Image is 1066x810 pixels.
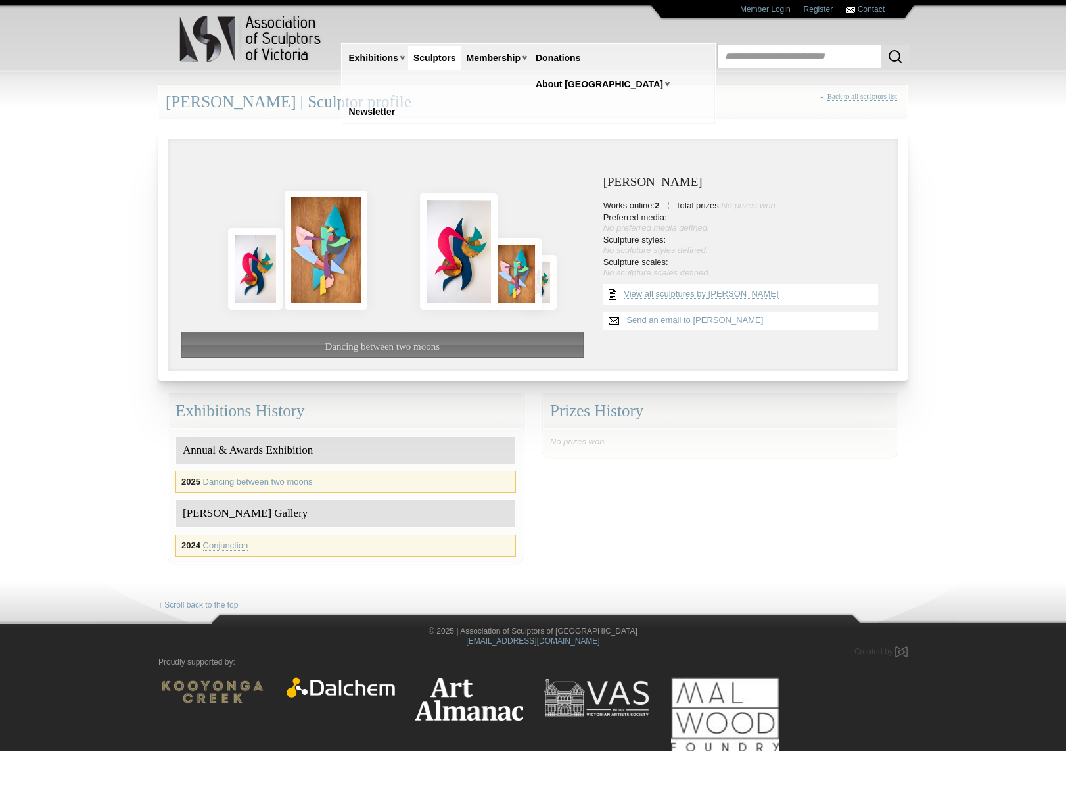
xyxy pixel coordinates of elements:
a: Contact [858,5,885,14]
img: View all {sculptor_name} sculptures list [603,284,622,305]
div: No sculpture scales defined. [603,268,885,278]
div: Exhibitions History [168,394,523,429]
span: Dancing between two moons [325,341,440,352]
a: Exhibitions [344,46,404,70]
div: Prizes History [543,394,898,429]
a: Conjunction [203,540,248,551]
img: Contact ASV [846,7,855,13]
li: Sculpture scales: [603,257,885,278]
span: No prizes won. [721,201,777,210]
img: Victorian Artists Society [543,677,651,719]
a: About [GEOGRAPHIC_DATA] [530,72,668,97]
img: Art Almanac [415,677,523,721]
a: Register [804,5,833,14]
strong: 2024 [181,540,200,550]
a: Send an email to [PERSON_NAME] [626,315,763,325]
a: Membership [461,46,526,70]
img: Kooyonga Wines [158,677,267,707]
img: Dalchem Products [287,677,395,698]
span: Created by [854,647,893,656]
a: ↑ Scroll back to the top [158,600,238,610]
div: No preferred media defined. [603,223,885,233]
strong: 2025 [181,477,200,487]
p: Proudly supported by: [158,657,908,667]
div: [PERSON_NAME] | Sculptor profile [158,85,908,120]
a: Donations [530,46,586,70]
img: Dancing between two moons [420,193,498,310]
a: View all sculptures by [PERSON_NAME] [624,289,778,299]
h3: [PERSON_NAME] [603,176,885,189]
div: Annual & Awards Exhibition [176,437,515,464]
img: Dancing between two moons [228,228,283,310]
li: Works online: Total prizes: [603,201,885,211]
img: Conjunction [285,191,368,310]
a: Back to all sculptors list [827,92,897,101]
img: logo.png [179,13,323,65]
a: Dancing between two moons [203,477,313,487]
img: Created by Marby [895,646,908,657]
a: [EMAIL_ADDRESS][DOMAIN_NAME] [466,636,599,646]
div: No sculpture styles defined. [603,245,885,256]
a: Member Login [740,5,791,14]
strong: 2 [655,201,659,210]
li: Sculpture styles: [603,235,885,256]
img: Mal Wood Foundry [671,677,779,751]
div: « [820,92,900,115]
img: Conjunction [491,238,542,310]
div: [PERSON_NAME] Gallery [176,500,515,527]
span: No prizes won. [550,437,607,446]
div: © 2025 | Association of Sculptors of [GEOGRAPHIC_DATA] [149,627,917,646]
img: Send an email to Wilani van Wyk-Smit [603,312,624,330]
li: Preferred media: [603,212,885,233]
a: Created by [854,647,908,656]
a: Newsletter [344,100,401,124]
a: Sculptors [408,46,461,70]
img: Search [887,49,903,64]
